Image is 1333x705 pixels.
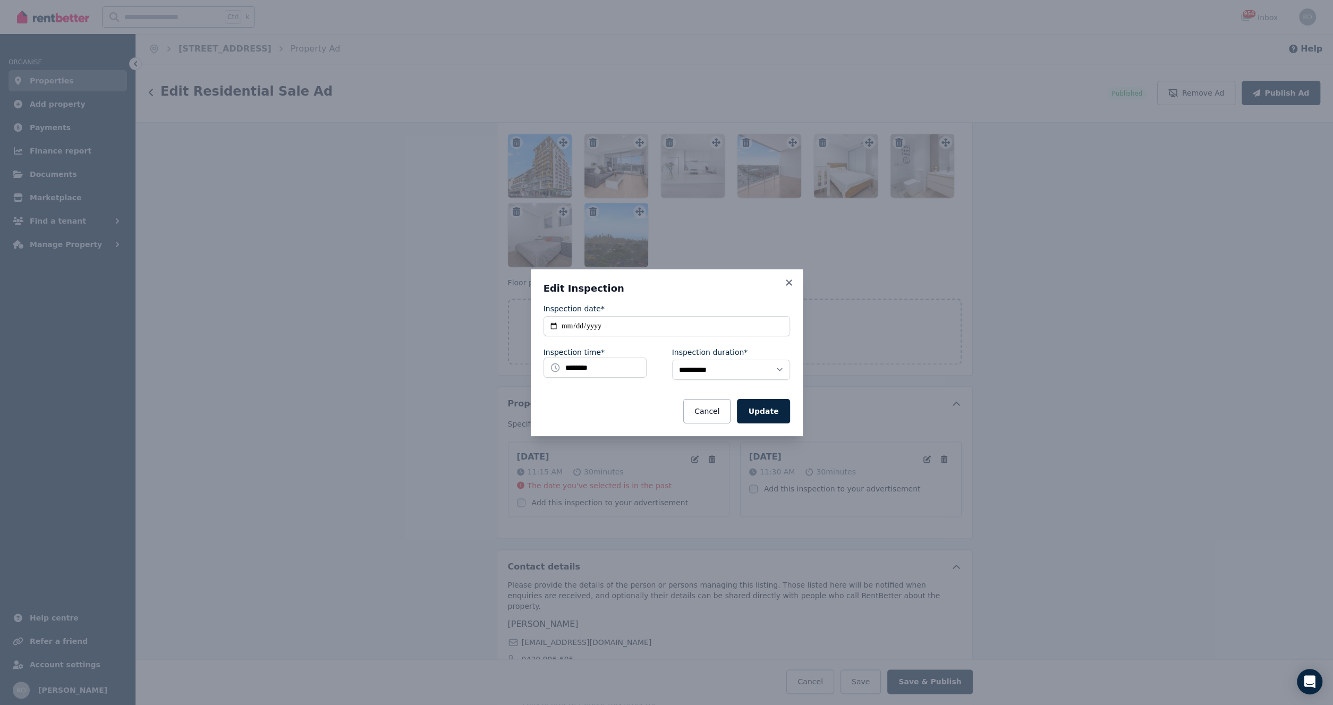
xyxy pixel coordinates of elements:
[672,347,748,358] label: Inspection duration*
[544,347,605,358] label: Inspection time*
[544,303,605,314] label: Inspection date*
[737,399,789,423] button: Update
[544,282,790,295] h3: Edit Inspection
[683,399,731,423] button: Cancel
[1297,669,1322,694] div: Open Intercom Messenger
